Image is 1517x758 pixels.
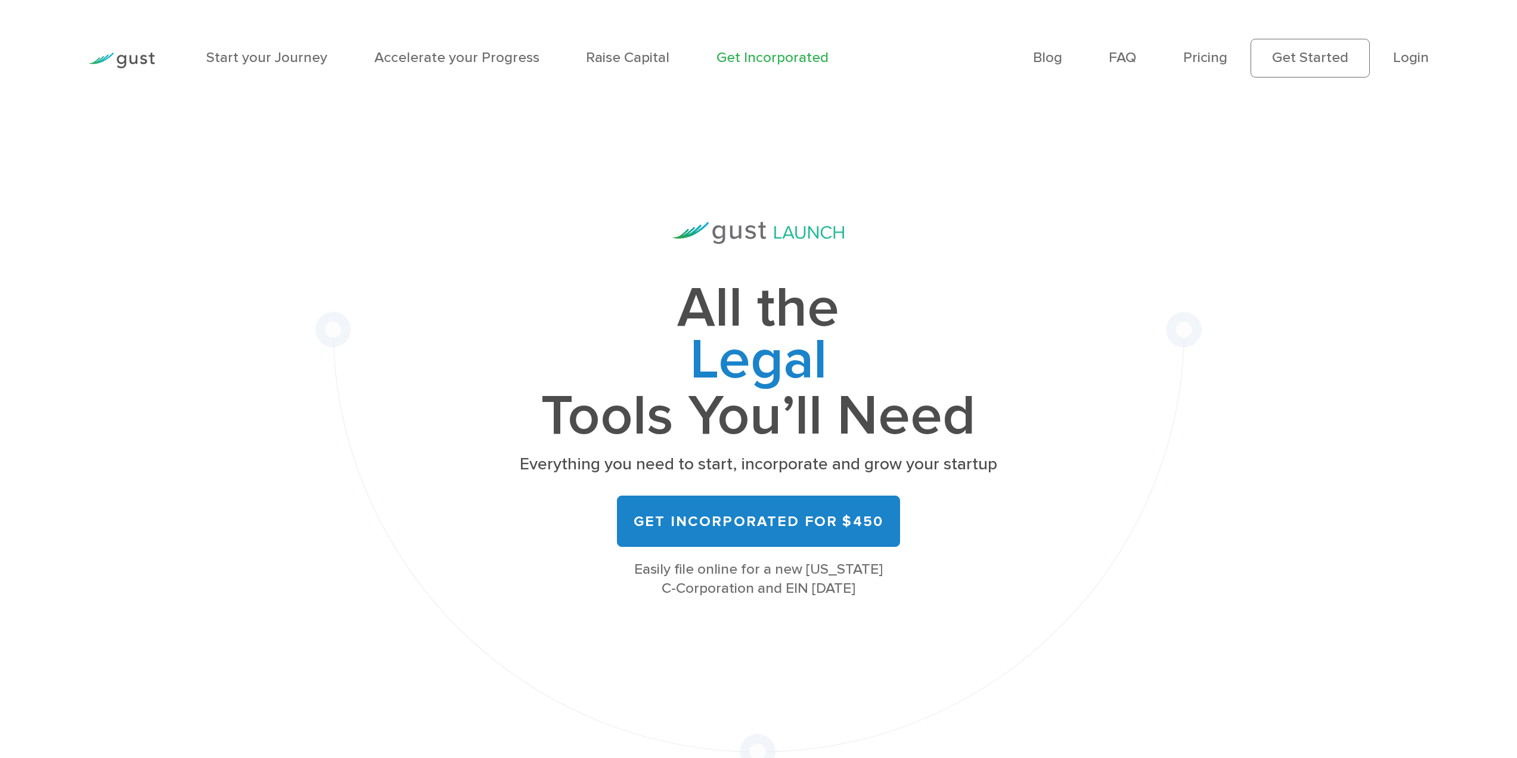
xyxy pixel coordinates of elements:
a: Pricing [1183,49,1227,66]
a: Get Incorporated for $450 [617,496,900,547]
a: Get Incorporated [716,49,829,66]
a: Blog [1033,49,1062,66]
img: Gust Launch Logo [672,222,844,244]
a: FAQ [1109,49,1136,66]
span: Legal [516,335,1000,391]
p: Everything you need to start, incorporate and grow your startup [516,453,1000,476]
img: Gust Logo [88,52,155,69]
h1: All the Tools You’ll Need [516,283,1000,442]
a: Start your Journey [206,49,327,66]
a: Get Started [1251,39,1370,77]
a: Accelerate your Progress [374,49,539,66]
div: Easily file online for a new [US_STATE] C-Corporation and EIN [DATE] [516,560,1000,599]
a: Raise Capital [586,49,669,66]
a: Login [1393,49,1429,66]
